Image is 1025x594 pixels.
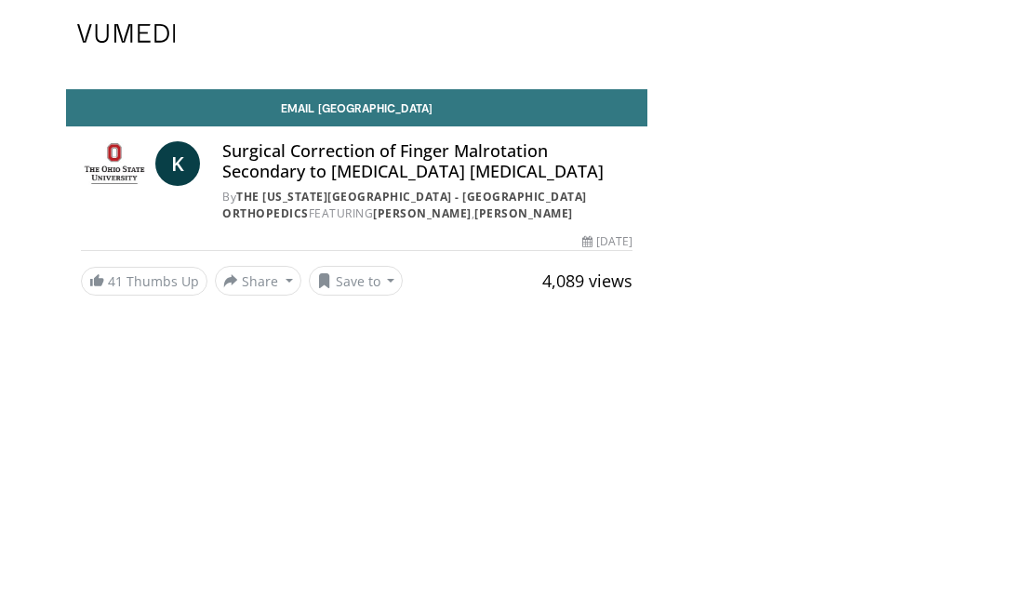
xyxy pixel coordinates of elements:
div: [DATE] [582,233,632,250]
div: By FEATURING , [222,189,632,222]
h4: Surgical Correction of Finger Malrotation Secondary to [MEDICAL_DATA] [MEDICAL_DATA] [222,141,632,181]
span: 41 [108,272,123,290]
a: 41 Thumbs Up [81,267,207,296]
img: The Ohio State University - Wexner Medical Center Orthopedics [81,141,148,186]
a: [PERSON_NAME] [373,205,472,221]
a: [PERSON_NAME] [474,205,573,221]
a: Email [GEOGRAPHIC_DATA] [66,89,647,126]
a: The [US_STATE][GEOGRAPHIC_DATA] - [GEOGRAPHIC_DATA] Orthopedics [222,189,587,221]
button: Save to [309,266,404,296]
button: Share [215,266,301,296]
a: K [155,141,200,186]
span: 4,089 views [542,270,632,292]
img: VuMedi Logo [77,24,176,43]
